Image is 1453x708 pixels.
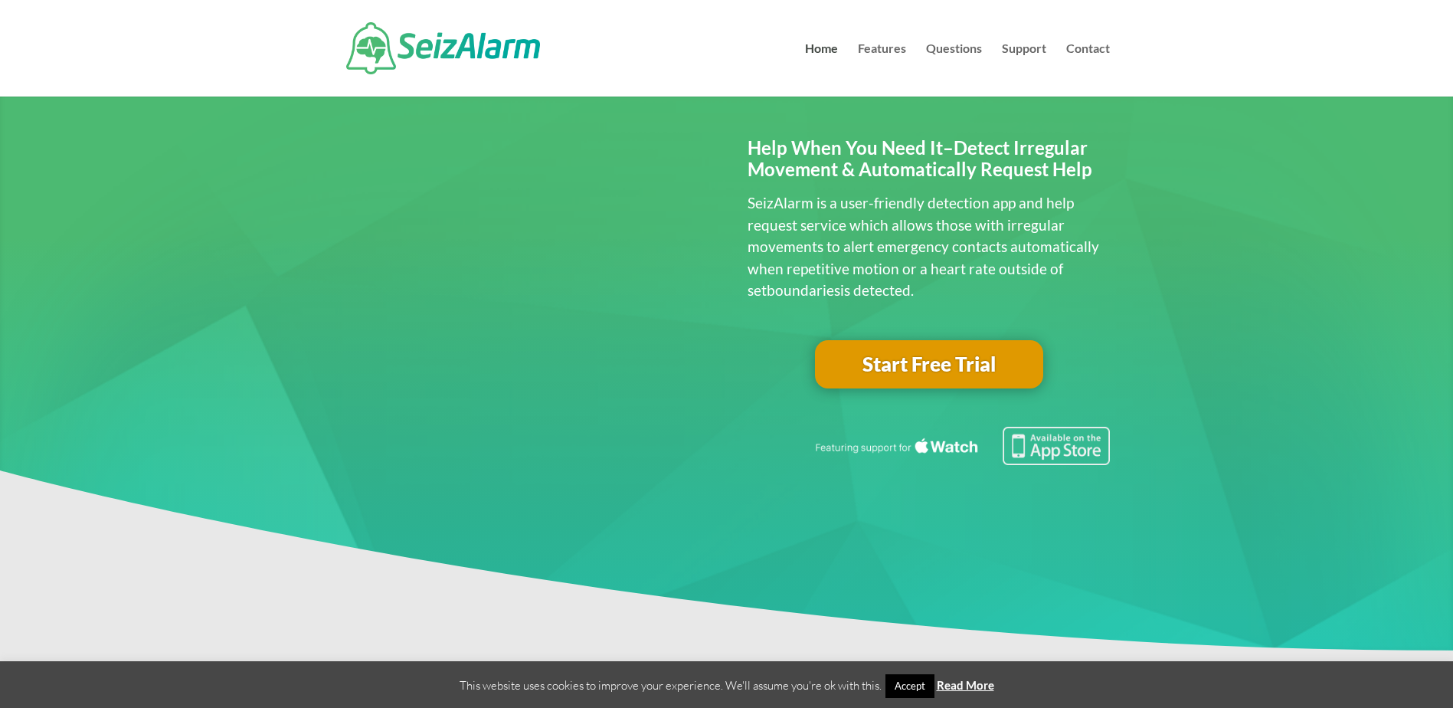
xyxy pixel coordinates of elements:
[937,678,994,692] a: Read More
[1317,648,1436,691] iframe: Help widget launcher
[748,192,1110,302] p: SeizAlarm is a user-friendly detection app and help request service which allows those with irreg...
[748,137,1110,189] h2: Help When You Need It–Detect Irregular Movement & Automatically Request Help
[767,281,840,299] span: boundaries
[813,427,1110,465] img: Seizure detection available in the Apple App Store.
[815,340,1043,389] a: Start Free Trial
[805,43,838,97] a: Home
[346,22,540,74] img: SeizAlarm
[813,451,1110,468] a: Featuring seizure detection support for the Apple Watch
[1002,43,1046,97] a: Support
[1066,43,1110,97] a: Contact
[460,678,994,693] span: This website uses cookies to improve your experience. We'll assume you're ok with this.
[885,674,934,698] a: Accept
[858,43,906,97] a: Features
[926,43,982,97] a: Questions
